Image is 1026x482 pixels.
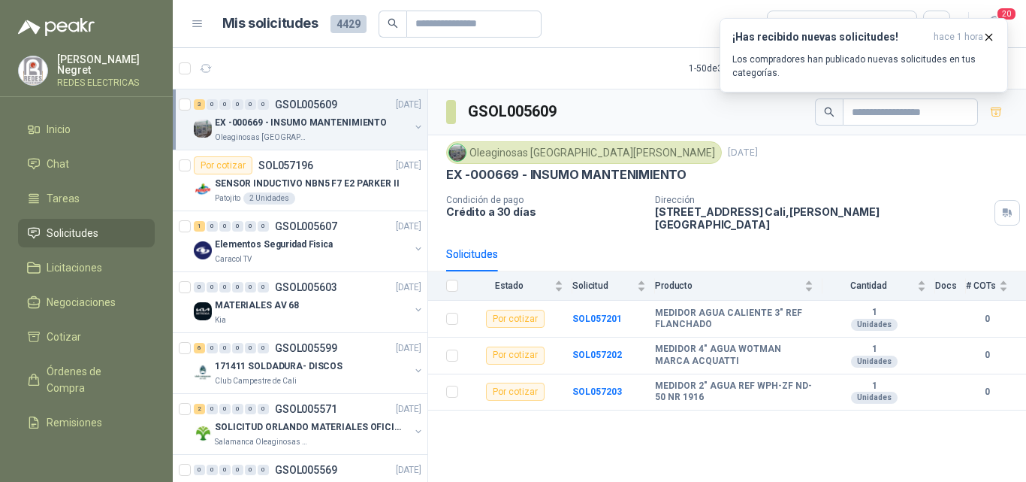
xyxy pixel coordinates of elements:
div: Unidades [851,392,898,404]
span: Licitaciones [47,259,102,276]
h3: GSOL005609 [468,100,559,123]
div: 0 [219,282,231,293]
p: Salamanca Oleaginosas SAS [215,436,309,448]
div: 0 [245,343,256,353]
div: Unidades [851,319,898,331]
p: [DATE] [396,463,421,477]
div: 6 [194,343,205,353]
div: 0 [207,465,218,475]
b: MEDIDOR AGUA CALIENTE 3" REF FLANCHADO [655,308,813,331]
a: 0 0 0 0 0 0 GSOL005603[DATE] Company LogoMATERIALES AV 68Kia [194,278,424,326]
span: Remisiones [47,414,102,431]
span: Órdenes de Compra [47,363,140,396]
div: 0 [207,221,218,232]
div: 2 [194,404,205,414]
th: Cantidad [822,271,935,301]
span: 20 [996,7,1017,21]
a: Configuración [18,443,155,471]
div: 0 [258,343,269,353]
button: ¡Has recibido nuevas solicitudes!hace 1 hora Los compradores han publicado nuevas solicitudes en ... [720,18,1008,92]
div: 0 [207,404,218,414]
div: 0 [245,282,256,293]
span: Solicitud [572,280,634,291]
b: 1 [822,307,926,319]
th: Solicitud [572,271,655,301]
div: Solicitudes [446,246,498,262]
p: SOLICITUD ORLANDO MATERIALES OFICINA - CALI [215,420,402,435]
div: 0 [219,343,231,353]
p: [DATE] [396,98,421,112]
a: 1 0 0 0 0 0 GSOL005607[DATE] Company LogoElementos Seguridad FisicaCaracol TV [194,217,424,265]
div: 0 [232,465,243,475]
img: Logo peakr [18,18,95,36]
th: # COTs [966,271,1026,301]
a: Remisiones [18,408,155,437]
p: Crédito a 30 días [446,205,643,218]
span: Estado [467,280,551,291]
div: 0 [232,282,243,293]
b: MEDIDOR 2" AGUA REF WPH-ZF ND-50 NR 1916 [655,380,813,404]
span: Solicitudes [47,225,98,241]
h3: ¡Has recibido nuevas solicitudes! [732,31,928,44]
p: SOL057196 [258,160,313,171]
p: [STREET_ADDRESS] Cali , [PERSON_NAME][GEOGRAPHIC_DATA] [655,205,988,231]
div: 3 [194,99,205,110]
p: Los compradores han publicado nuevas solicitudes en tus categorías. [732,53,995,80]
p: GSOL005609 [275,99,337,110]
a: Cotizar [18,323,155,351]
span: Tareas [47,190,80,207]
span: # COTs [966,280,996,291]
div: 0 [258,465,269,475]
div: 0 [245,404,256,414]
b: SOL057201 [572,314,622,324]
div: 0 [232,99,243,110]
div: 2 Unidades [243,192,295,205]
p: [DATE] [396,220,421,234]
a: Chat [18,150,155,178]
div: Todas [777,16,808,32]
div: 0 [258,99,269,110]
div: 1 [194,221,205,232]
b: 1 [822,380,926,393]
p: [DATE] [396,280,421,295]
div: 0 [207,99,218,110]
a: Órdenes de Compra [18,357,155,402]
th: Estado [467,271,572,301]
span: search [824,107,834,117]
p: EX -000669 - INSUMO MANTENIMIENTO [215,116,387,130]
a: SOL057203 [572,387,622,397]
div: Oleaginosas [GEOGRAPHIC_DATA][PERSON_NAME] [446,141,722,164]
h1: Mis solicitudes [222,13,318,35]
p: GSOL005607 [275,221,337,232]
span: Cotizar [47,329,81,345]
p: Caracol TV [215,253,252,265]
p: GSOL005569 [275,465,337,475]
p: Club Campestre de Cali [215,375,297,387]
p: SENSOR INDUCTIVO NBN5 F7 E2 PARKER II [215,177,400,191]
div: 1 - 50 de 3737 [689,56,786,80]
img: Company Logo [194,302,212,320]
img: Company Logo [194,241,212,259]
div: 0 [245,465,256,475]
p: Oleaginosas [GEOGRAPHIC_DATA][PERSON_NAME] [215,132,309,144]
p: GSOL005571 [275,404,337,414]
a: Por cotizarSOL057196[DATE] Company LogoSENSOR INDUCTIVO NBN5 F7 E2 PARKER IIPatojito2 Unidades [173,150,427,211]
div: 0 [258,282,269,293]
div: 0 [232,343,243,353]
div: 0 [219,99,231,110]
img: Company Logo [194,180,212,199]
img: Company Logo [19,56,47,85]
b: 1 [822,344,926,356]
p: [DATE] [396,402,421,417]
span: Cantidad [822,280,914,291]
p: REDES ELECTRICAS [57,78,155,87]
div: 0 [207,343,218,353]
p: [DATE] [396,159,421,173]
div: 0 [245,221,256,232]
button: 20 [981,11,1008,38]
p: Kia [215,314,226,326]
span: Negociaciones [47,294,116,311]
div: Por cotizar [486,347,545,365]
a: Tareas [18,184,155,213]
a: 6 0 0 0 0 0 GSOL005599[DATE] Company Logo171411 SOLDADURA- DISCOSClub Campestre de Cali [194,339,424,387]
